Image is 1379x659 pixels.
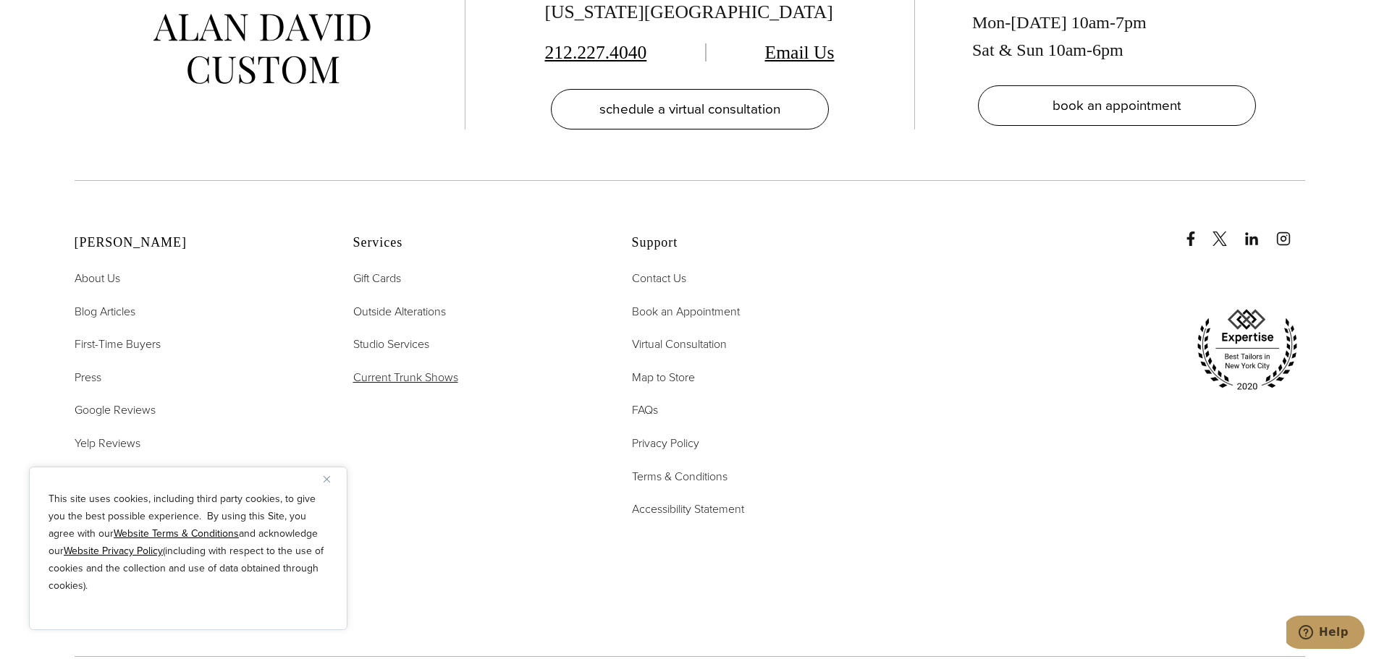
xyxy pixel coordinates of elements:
span: Google Reviews [75,401,156,418]
a: Blog Articles [75,302,135,321]
h2: Services [353,235,596,251]
span: Studio Services [353,336,429,352]
span: Privacy Policy [632,435,699,451]
nav: Support Footer Nav [632,269,874,519]
nav: Alan David Footer Nav [75,269,317,485]
a: Outside Alterations [353,302,446,321]
a: Google Reviews [75,401,156,420]
div: Mon-[DATE] 10am-7pm Sat & Sun 10am-6pm [972,9,1262,64]
a: Studio Services [353,335,429,354]
a: Current Trunk Shows [353,368,458,387]
span: Gift Cards [353,270,401,286]
span: About Us [75,270,120,286]
span: Current Trunk Shows [353,369,458,386]
a: About Us [75,269,120,288]
a: book an appointment [978,85,1256,126]
span: Press [75,369,101,386]
button: Close [324,470,341,488]
a: Email Us [765,42,835,63]
a: Press [75,368,101,387]
span: Yelp Reviews [75,435,140,451]
a: 212.227.4040 [545,42,647,63]
a: First-Time Buyers [75,335,161,354]
a: Book an Appointment [632,302,740,321]
h2: [PERSON_NAME] [75,235,317,251]
a: linkedin [1244,217,1273,246]
a: Privacy Policy [632,434,699,453]
img: Close [324,476,330,482]
span: First-Time Buyers [75,336,161,352]
a: Website Terms & Conditions [114,526,239,541]
span: Book an Appointment [632,303,740,320]
iframe: Opens a widget where you can chat to one of our agents [1286,616,1365,652]
span: Accessibility Statement [632,501,744,517]
a: FAQs [632,401,658,420]
img: alan david custom [153,14,371,84]
a: Facebook [1184,217,1210,246]
span: Blog Articles [75,303,135,320]
span: Virtual Consultation [632,336,727,352]
a: Gift Cards [353,269,401,288]
nav: Services Footer Nav [353,269,596,386]
a: x/twitter [1213,217,1241,246]
a: Terms & Conditions [632,467,728,486]
a: Contact Us [632,269,686,288]
a: Website Privacy Policy [64,543,163,558]
h2: Support [632,235,874,251]
a: Virtual Consultation [632,335,727,354]
a: Accessibility Statement [632,500,744,519]
a: Yelp Reviews [75,434,140,453]
span: schedule a virtual consultation [599,98,780,119]
a: instagram [1276,217,1305,246]
a: Map to Store [632,368,695,387]
span: Terms & Conditions [632,468,728,485]
span: Contact Us [632,270,686,286]
a: schedule a virtual consultation [551,89,829,129]
span: FAQs [632,401,658,418]
img: expertise, best tailors in new york city 2020 [1189,304,1305,396]
span: Outside Alterations [353,303,446,320]
span: book an appointment [1053,95,1181,116]
p: This site uses cookies, including third party cookies, to give you the best possible experience. ... [49,490,328,595]
span: Map to Store [632,369,695,386]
